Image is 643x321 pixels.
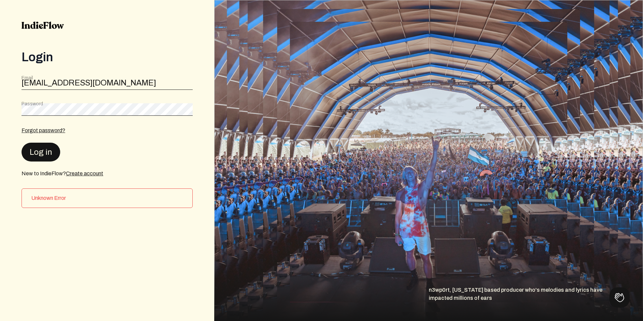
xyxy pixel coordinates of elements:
div: Login [22,50,193,64]
a: Forgot password? [22,128,65,133]
div: n3wp0rt, [US_STATE] based producer who's melodies and lyrics have impacted millions of ears [429,286,643,321]
h3: Unknown Error [31,194,187,202]
iframe: Toggle Customer Support [609,287,630,308]
button: Log in [22,143,60,162]
img: indieflow-logo-black.svg [22,22,64,29]
div: New to IndieFlow? [22,170,193,178]
label: Password [22,101,43,107]
a: Create account [66,171,103,176]
label: Email [22,75,33,81]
